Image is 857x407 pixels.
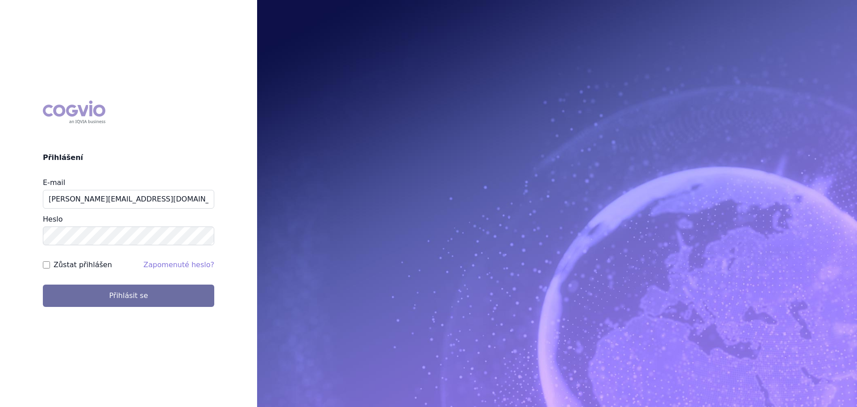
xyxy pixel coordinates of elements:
[43,285,214,307] button: Přihlásit se
[43,101,105,124] div: COGVIO
[54,260,112,270] label: Zůstat přihlášen
[43,178,65,187] label: E-mail
[143,260,214,269] a: Zapomenuté heslo?
[43,215,62,223] label: Heslo
[43,152,214,163] h2: Přihlášení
